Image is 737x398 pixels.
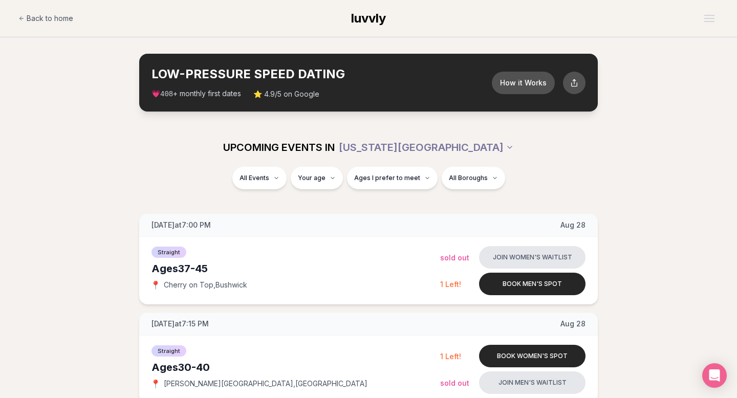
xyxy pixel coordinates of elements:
[492,72,555,94] button: How it Works
[702,363,727,388] div: Open Intercom Messenger
[164,280,247,290] span: Cherry on Top , Bushwick
[151,261,440,276] div: Ages 37-45
[560,220,586,230] span: Aug 28
[151,220,211,230] span: [DATE] at 7:00 PM
[232,167,287,189] button: All Events
[442,167,505,189] button: All Boroughs
[151,66,492,82] h2: LOW-PRESSURE SPEED DATING
[223,140,335,154] span: UPCOMING EVENTS IN
[354,174,420,182] span: Ages I prefer to meet
[479,371,586,394] button: Join men's waitlist
[151,360,440,374] div: Ages 30-40
[479,246,586,269] button: Join women's waitlist
[440,253,469,262] span: Sold Out
[479,345,586,367] button: Book women's spot
[151,319,209,329] span: [DATE] at 7:15 PM
[253,89,319,99] span: ⭐ 4.9/5 on Google
[347,167,438,189] button: Ages I prefer to meet
[560,319,586,329] span: Aug 28
[151,247,186,258] span: Straight
[291,167,343,189] button: Your age
[18,8,73,29] a: Back to home
[151,345,186,357] span: Straight
[351,10,386,27] a: luvvly
[440,280,461,289] span: 1 Left!
[449,174,488,182] span: All Boroughs
[298,174,326,182] span: Your age
[164,379,367,389] span: [PERSON_NAME][GEOGRAPHIC_DATA] , [GEOGRAPHIC_DATA]
[151,380,160,388] span: 📍
[160,90,173,98] span: 408
[27,13,73,24] span: Back to home
[351,11,386,26] span: luvvly
[339,136,514,159] button: [US_STATE][GEOGRAPHIC_DATA]
[440,352,461,361] span: 1 Left!
[151,89,241,99] span: 💗 + monthly first dates
[479,273,586,295] button: Book men's spot
[700,11,719,26] button: Open menu
[440,379,469,387] span: Sold Out
[240,174,269,182] span: All Events
[151,281,160,289] span: 📍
